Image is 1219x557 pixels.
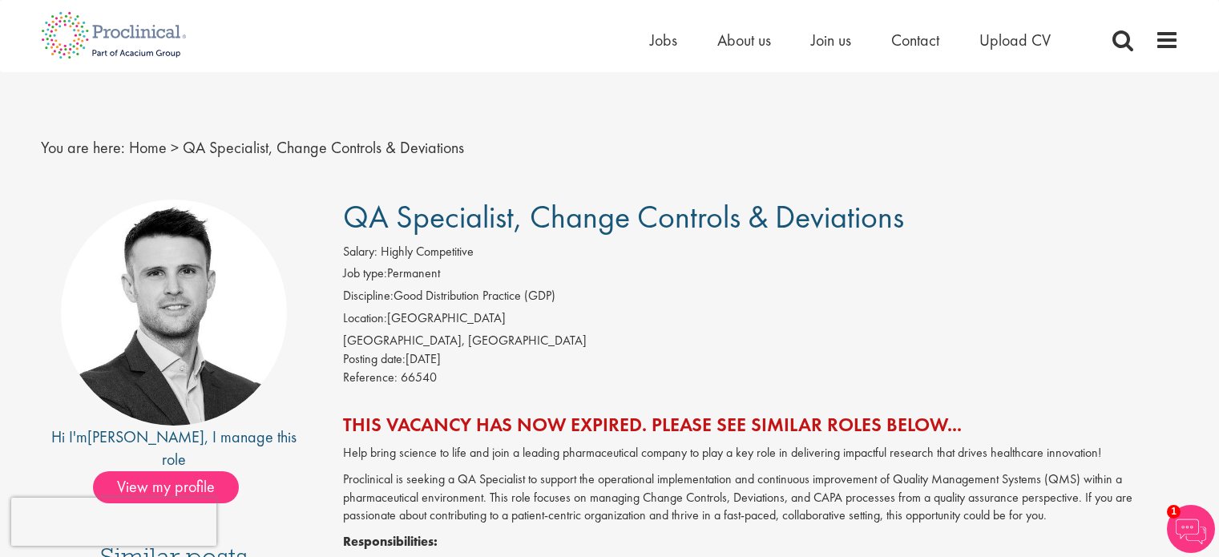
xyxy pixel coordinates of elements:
[343,470,1179,526] p: Proclinical is seeking a QA Specialist to support the operational implementation and continuous i...
[171,137,179,158] span: >
[343,350,406,367] span: Posting date:
[343,243,377,261] label: Salary:
[343,264,387,283] label: Job type:
[343,287,1179,309] li: Good Distribution Practice (GDP)
[343,264,1179,287] li: Permanent
[343,332,1179,350] div: [GEOGRAPHIC_DATA], [GEOGRAPHIC_DATA]
[1167,505,1215,553] img: Chatbot
[93,474,255,495] a: View my profile
[93,471,239,503] span: View my profile
[61,200,287,426] img: imeage of recruiter Joshua Godden
[129,137,167,158] a: breadcrumb link
[343,444,1179,462] p: Help bring science to life and join a leading pharmaceutical company to play a key role in delive...
[979,30,1051,50] a: Upload CV
[811,30,851,50] a: Join us
[343,369,398,387] label: Reference:
[343,196,904,237] span: QA Specialist, Change Controls & Deviations
[11,498,216,546] iframe: reCAPTCHA
[891,30,939,50] a: Contact
[87,426,204,447] a: [PERSON_NAME]
[381,243,474,260] span: Highly Competitive
[343,350,1179,369] div: [DATE]
[41,426,308,471] div: Hi I'm , I manage this role
[343,414,1179,435] h2: This vacancy has now expired. Please see similar roles below...
[343,309,387,328] label: Location:
[717,30,771,50] a: About us
[183,137,464,158] span: QA Specialist, Change Controls & Deviations
[343,533,438,550] strong: Responsibilities:
[1167,505,1181,519] span: 1
[343,309,1179,332] li: [GEOGRAPHIC_DATA]
[41,137,125,158] span: You are here:
[343,287,394,305] label: Discipline:
[401,369,437,385] span: 66540
[650,30,677,50] a: Jobs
